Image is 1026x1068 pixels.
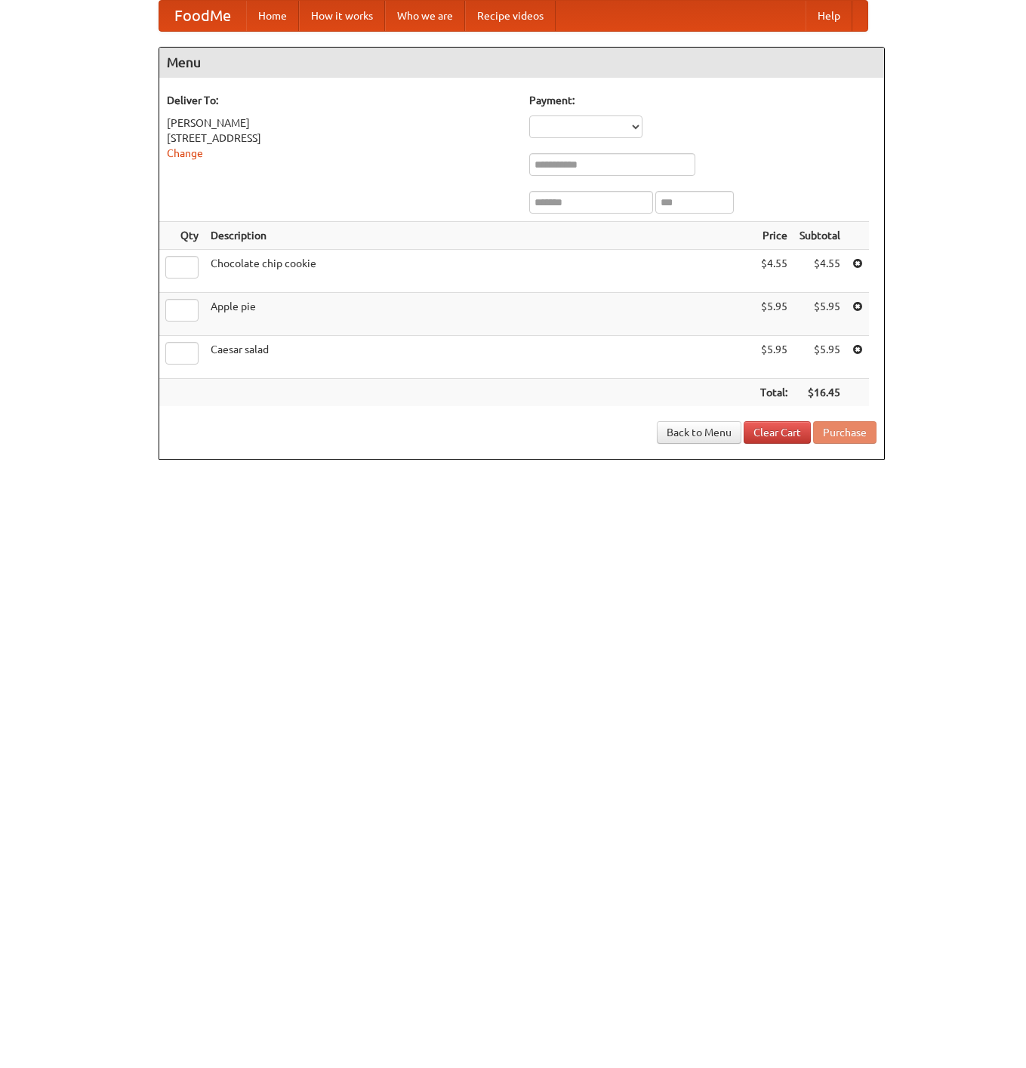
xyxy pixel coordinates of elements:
[167,93,514,108] h5: Deliver To:
[793,293,846,336] td: $5.95
[205,336,754,379] td: Caesar salad
[806,1,852,31] a: Help
[754,222,793,250] th: Price
[813,421,877,444] button: Purchase
[529,93,877,108] h5: Payment:
[754,293,793,336] td: $5.95
[793,336,846,379] td: $5.95
[205,250,754,293] td: Chocolate chip cookie
[465,1,556,31] a: Recipe videos
[159,48,884,78] h4: Menu
[205,293,754,336] td: Apple pie
[167,131,514,146] div: [STREET_ADDRESS]
[246,1,299,31] a: Home
[793,222,846,250] th: Subtotal
[167,147,203,159] a: Change
[793,379,846,407] th: $16.45
[299,1,385,31] a: How it works
[159,222,205,250] th: Qty
[167,115,514,131] div: [PERSON_NAME]
[744,421,811,444] a: Clear Cart
[754,250,793,293] td: $4.55
[754,336,793,379] td: $5.95
[754,379,793,407] th: Total:
[793,250,846,293] td: $4.55
[385,1,465,31] a: Who we are
[159,1,246,31] a: FoodMe
[205,222,754,250] th: Description
[657,421,741,444] a: Back to Menu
